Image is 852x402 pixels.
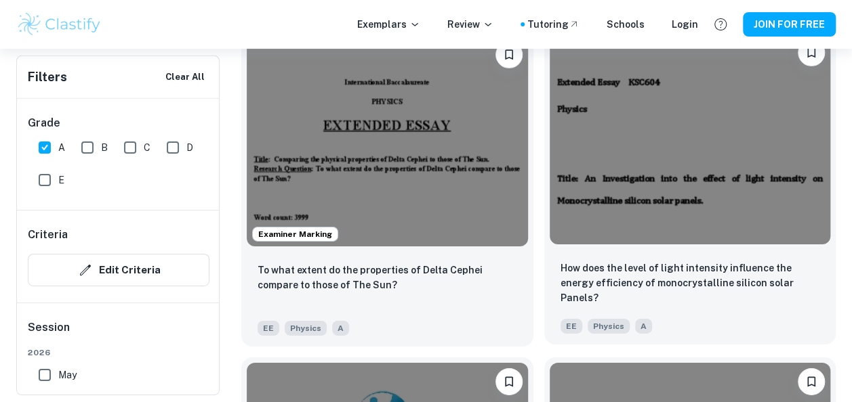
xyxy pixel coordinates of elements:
[672,17,698,32] a: Login
[588,319,630,334] span: Physics
[495,368,523,395] button: Please log in to bookmark exemplars
[635,319,652,334] span: A
[332,321,349,336] span: A
[58,367,77,382] span: May
[247,36,528,246] img: Physics EE example thumbnail: To what extent do the properties of Delt
[709,13,732,36] button: Help and Feedback
[798,39,825,66] button: Please log in to bookmark exemplars
[550,34,831,244] img: Physics EE example thumbnail: How does the level of light intensity in
[28,68,67,87] h6: Filters
[162,67,208,87] button: Clear All
[527,17,580,32] a: Tutoring
[285,321,327,336] span: Physics
[607,17,645,32] a: Schools
[144,140,150,155] span: C
[495,41,523,68] button: Please log in to bookmark exemplars
[186,140,193,155] span: D
[357,17,420,32] p: Exemplars
[58,140,65,155] span: A
[16,11,102,38] img: Clastify logo
[544,30,836,347] a: Please log in to bookmark exemplarsHow does the level of light intensity influence the energy eff...
[28,115,209,131] h6: Grade
[743,12,836,37] button: JOIN FOR FREE
[253,228,338,240] span: Examiner Marking
[258,263,517,292] p: To what extent do the properties of Delta Cephei compare to those of The Sun?
[28,347,209,359] span: 2026
[561,261,820,305] p: How does the level of light intensity influence the energy efficiency of monocrystalline silicon ...
[28,254,209,286] button: Edit Criteria
[58,173,64,187] span: E
[561,319,582,334] span: EE
[241,30,533,347] a: Examiner MarkingPlease log in to bookmark exemplarsTo what extent do the properties of Delta Ceph...
[101,140,108,155] span: B
[447,17,493,32] p: Review
[258,321,279,336] span: EE
[28,319,209,347] h6: Session
[28,227,68,243] h6: Criteria
[798,368,825,395] button: Please log in to bookmark exemplars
